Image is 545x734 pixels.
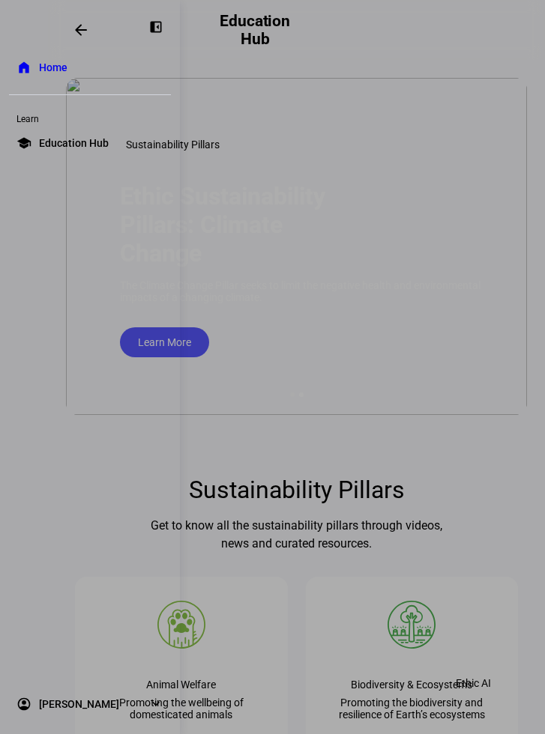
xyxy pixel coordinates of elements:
[456,668,491,698] span: Ethic AI
[16,136,31,151] eth-mat-symbol: school
[148,19,163,34] eth-mat-symbol: left_panel_close
[39,60,67,75] span: Home
[9,107,171,128] div: Learn
[16,697,31,712] eth-mat-symbol: account_circle
[16,60,31,75] eth-mat-symbol: home
[39,697,119,712] span: [PERSON_NAME]
[148,697,163,712] eth-mat-symbol: expand_more
[438,668,509,698] button: Ethic AI
[39,136,109,151] span: Education Hub
[9,52,171,82] a: homeHome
